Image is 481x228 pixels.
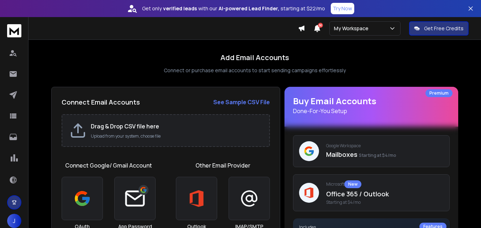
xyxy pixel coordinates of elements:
[326,149,444,159] p: Mailboxes
[65,161,152,170] h1: Connect Google/ Gmail Account
[359,152,396,158] span: Starting at $4/mo
[7,214,21,228] button: J
[164,67,346,74] p: Connect or purchase email accounts to start sending campaigns effortlessly
[293,95,450,115] h1: Buy Email Accounts
[334,25,371,32] p: My Workspace
[293,107,450,115] p: Done-For-You Setup
[326,200,444,205] span: Starting at $4/mo
[409,21,469,36] button: Get Free Credits
[219,5,279,12] strong: AI-powered Lead Finder,
[213,98,270,106] a: See Sample CSV File
[142,5,325,12] p: Get only with our starting at $22/mo
[163,5,197,12] strong: verified leads
[91,122,262,131] h2: Drag & Drop CSV file here
[326,143,444,149] p: Google Workspace
[318,23,323,28] span: 50
[195,161,250,170] h1: Other Email Provider
[333,5,352,12] p: Try Now
[425,89,453,97] div: Premium
[344,180,361,188] div: New
[326,180,444,188] p: Microsoft
[326,189,444,199] p: Office 365 / Outlook
[331,3,354,14] button: Try Now
[220,53,289,63] h1: Add Email Accounts
[91,133,262,139] p: Upload from your system, choose file
[424,25,464,32] p: Get Free Credits
[7,24,21,37] img: logo
[62,97,140,107] h2: Connect Email Accounts
[213,98,270,106] strong: See Sample CSV File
